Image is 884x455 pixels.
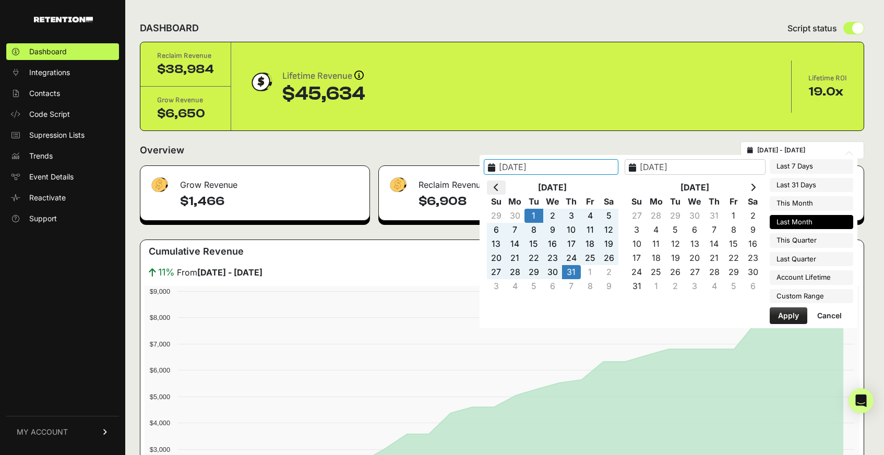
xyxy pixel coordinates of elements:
a: Dashboard [6,43,119,60]
td: 29 [724,265,743,279]
a: Trends [6,148,119,164]
td: 10 [627,237,647,251]
th: Mo [506,195,524,209]
td: 16 [743,237,762,251]
td: 30 [506,209,524,223]
div: 19.0x [808,83,847,100]
span: Contacts [29,88,60,99]
a: Integrations [6,64,119,81]
div: Lifetime ROI [808,73,847,83]
td: 29 [524,265,543,279]
td: 27 [685,265,704,279]
td: 24 [562,251,581,265]
th: We [543,195,562,209]
td: 23 [543,251,562,265]
td: 4 [704,279,724,293]
td: 15 [724,237,743,251]
div: Reclaim Revenue [379,166,617,197]
td: 7 [562,279,581,293]
td: 5 [666,223,685,237]
td: 11 [581,223,600,237]
div: $38,984 [157,61,214,78]
div: $6,650 [157,105,214,122]
li: Last Quarter [770,252,853,267]
td: 26 [600,251,618,265]
td: 1 [581,265,600,279]
td: 2 [543,209,562,223]
th: [DATE] [647,181,744,195]
td: 15 [524,237,543,251]
a: Event Details [6,169,119,185]
strong: [DATE] - [DATE] [197,267,262,278]
td: 27 [627,209,647,223]
td: 27 [487,265,506,279]
span: Trends [29,151,53,161]
td: 12 [666,237,685,251]
li: Last 31 Days [770,178,853,193]
td: 11 [647,237,666,251]
span: Support [29,213,57,224]
li: This Month [770,196,853,211]
td: 31 [627,279,647,293]
span: Supression Lists [29,130,85,140]
td: 8 [581,279,600,293]
div: Open Intercom Messenger [849,388,874,413]
td: 6 [685,223,704,237]
th: Fr [581,195,600,209]
td: 28 [506,265,524,279]
text: $3,000 [150,446,170,453]
td: 20 [685,251,704,265]
text: $7,000 [150,340,170,348]
td: 29 [487,209,506,223]
li: Custom Range [770,289,853,304]
span: Dashboard [29,46,67,57]
td: 1 [647,279,666,293]
text: $8,000 [150,314,170,321]
td: 16 [543,237,562,251]
text: $4,000 [150,419,170,427]
th: [DATE] [506,181,600,195]
a: Code Script [6,106,119,123]
td: 3 [627,223,647,237]
td: 22 [524,251,543,265]
td: 21 [704,251,724,265]
td: 10 [562,223,581,237]
td: 14 [704,237,724,251]
td: 4 [581,209,600,223]
td: 28 [704,265,724,279]
td: 30 [743,265,762,279]
span: Script status [787,22,837,34]
h4: $1,466 [180,193,361,210]
td: 20 [487,251,506,265]
td: 13 [487,237,506,251]
td: 9 [600,279,618,293]
text: $6,000 [150,366,170,374]
text: $9,000 [150,288,170,295]
a: Supression Lists [6,127,119,143]
th: We [685,195,704,209]
td: 30 [543,265,562,279]
td: 24 [627,265,647,279]
td: 8 [524,223,543,237]
span: Code Script [29,109,70,119]
a: MY ACCOUNT [6,416,119,448]
th: Tu [666,195,685,209]
td: 7 [704,223,724,237]
a: Support [6,210,119,227]
span: Integrations [29,67,70,78]
td: 14 [506,237,524,251]
td: 8 [724,223,743,237]
td: 31 [704,209,724,223]
td: 18 [647,251,666,265]
li: Account Lifetime [770,270,853,285]
div: Grow Revenue [140,166,369,197]
span: Event Details [29,172,74,182]
h2: Overview [140,143,184,158]
a: Contacts [6,85,119,102]
td: 23 [743,251,762,265]
li: This Quarter [770,233,853,248]
td: 29 [666,209,685,223]
td: 6 [487,223,506,237]
td: 2 [743,209,762,223]
td: 1 [724,209,743,223]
